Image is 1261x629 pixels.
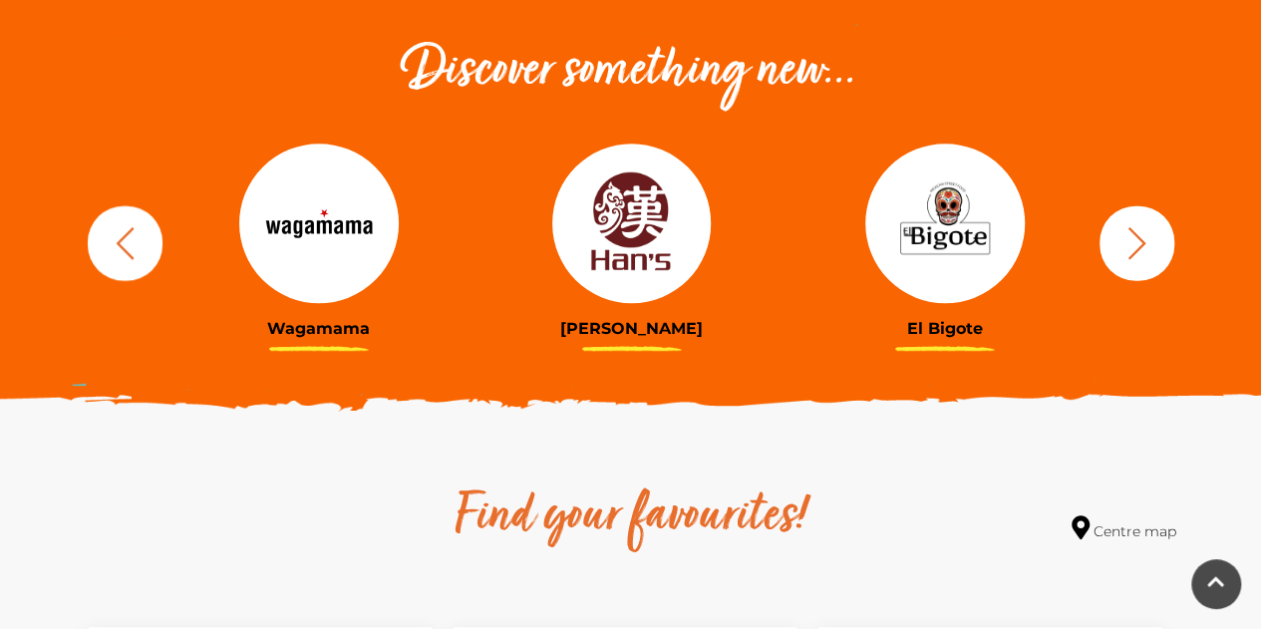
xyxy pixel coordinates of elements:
a: El Bigote [803,144,1087,338]
h3: El Bigote [803,319,1087,338]
a: [PERSON_NAME] [490,144,774,338]
h2: Discover something new... [78,40,1184,104]
a: Centre map [1072,515,1176,542]
a: Wagamama [177,144,461,338]
h3: [PERSON_NAME] [490,319,774,338]
h2: Find your favourites! [267,485,995,549]
h3: Wagamama [177,319,461,338]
